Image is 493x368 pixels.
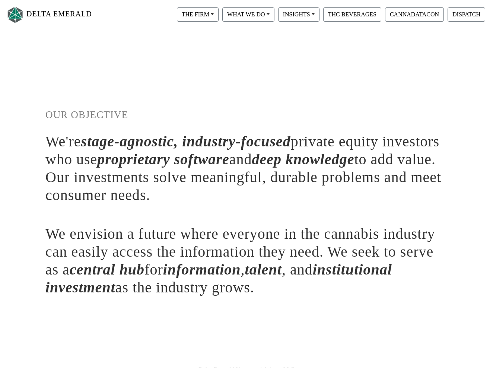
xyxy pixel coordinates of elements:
button: CANNADATACON [385,7,444,22]
h1: We're private equity investors who use and to add value. Our investments solve meaningful, durabl... [45,133,448,204]
span: deep knowledge [252,151,354,168]
button: THC BEVERAGES [323,7,381,22]
a: DISPATCH [446,11,487,17]
h1: We envision a future where everyone in the cannabis industry can easily access the information th... [45,225,448,296]
span: central hub [70,261,144,278]
button: THE FIRM [177,7,219,22]
span: stage-agnostic, industry-focused [81,133,291,150]
button: WHAT WE DO [222,7,274,22]
button: INSIGHTS [278,7,319,22]
span: talent [245,261,282,278]
h1: OUR OBJECTIVE [45,109,448,121]
button: DISPATCH [448,7,485,22]
span: proprietary software [97,151,229,168]
a: CANNADATACON [383,11,446,17]
a: DELTA EMERALD [6,3,92,26]
a: THC BEVERAGES [321,11,383,17]
img: Logo [6,5,25,25]
span: information [163,261,241,278]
